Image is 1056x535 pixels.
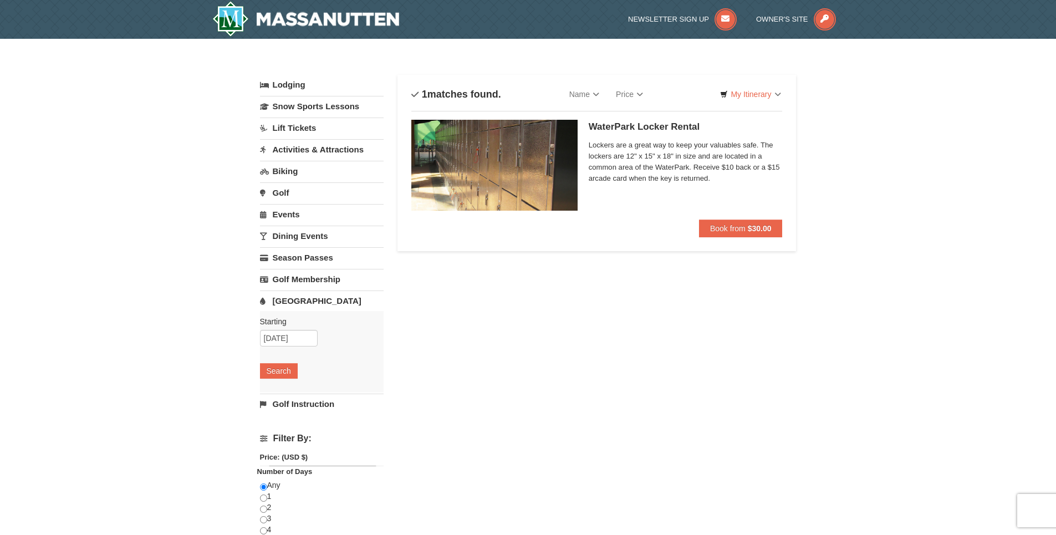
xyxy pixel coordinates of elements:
span: Book from [710,224,746,233]
h4: matches found. [411,89,501,100]
a: Activities & Attractions [260,139,384,160]
a: Massanutten Resort [212,1,400,37]
strong: $30.00 [748,224,772,233]
a: Name [561,83,608,105]
a: Golf Membership [260,269,384,289]
a: Season Passes [260,247,384,268]
a: My Itinerary [713,86,788,103]
button: Search [260,363,298,379]
button: Book from $30.00 [699,220,783,237]
span: Owner's Site [756,15,808,23]
strong: Price: (USD $) [260,453,308,461]
a: Events [260,204,384,225]
span: Newsletter Sign Up [628,15,709,23]
a: Golf [260,182,384,203]
h5: WaterPark Locker Rental [589,121,783,133]
a: Dining Events [260,226,384,246]
h4: Filter By: [260,434,384,444]
a: [GEOGRAPHIC_DATA] [260,291,384,311]
span: Lockers are a great way to keep your valuables safe. The lockers are 12" x 15" x 18" in size and ... [589,140,783,184]
label: Starting [260,316,375,327]
a: Golf Instruction [260,394,384,414]
a: Lift Tickets [260,118,384,138]
span: 1 [422,89,427,100]
a: Lodging [260,75,384,95]
a: Price [608,83,651,105]
a: Newsletter Sign Up [628,15,737,23]
a: Biking [260,161,384,181]
strong: Number of Days [257,467,313,476]
img: 6619917-1005-d92ad057.png [411,120,578,211]
a: Owner's Site [756,15,836,23]
img: Massanutten Resort Logo [212,1,400,37]
a: Snow Sports Lessons [260,96,384,116]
